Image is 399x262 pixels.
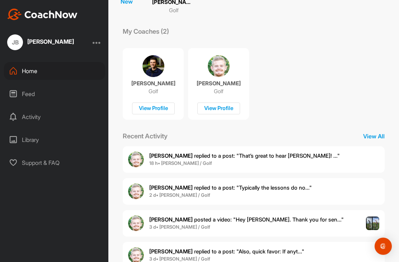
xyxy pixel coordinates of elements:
p: [PERSON_NAME] [131,80,175,87]
b: 18 h • [PERSON_NAME] / Golf [149,160,212,166]
img: coach avatar [142,55,164,77]
img: user avatar [128,184,144,199]
img: coach avatar [208,55,230,77]
div: JB [7,34,23,50]
img: CoachNow [7,9,78,20]
img: user avatar [128,152,144,167]
img: user avatar [128,215,144,231]
span: replied to a post : "That’s great to hear [PERSON_NAME]! ..." [149,152,340,159]
p: Golf [149,88,158,95]
b: 3 d • [PERSON_NAME] / Golf [149,224,210,230]
p: [PERSON_NAME] [197,80,241,87]
b: [PERSON_NAME] [149,152,193,159]
div: Library [4,131,105,149]
p: Golf [214,88,224,95]
span: posted a video : " Hey [PERSON_NAME]. Thank you for sen... " [149,216,344,223]
span: replied to a post : "Also, quick favor: If anyt..." [149,248,304,255]
div: [PERSON_NAME] [27,39,74,44]
b: [PERSON_NAME] [149,248,193,255]
div: Home [4,62,105,80]
b: [PERSON_NAME] [149,184,193,191]
p: My Coaches (2) [116,27,176,36]
span: replied to a post : "Typically the lessons do no..." [149,184,312,191]
b: 3 d • [PERSON_NAME] / Golf [149,256,210,262]
p: Recent Activity [116,131,175,141]
div: Open Intercom Messenger [375,238,392,255]
div: Feed [4,85,105,103]
img: post image [366,216,380,230]
p: Golf [169,6,179,15]
div: View Profile [197,103,240,114]
b: [PERSON_NAME] [149,216,193,223]
p: View All [356,132,392,140]
div: Activity [4,108,105,126]
div: View Profile [132,103,175,114]
b: 2 d • [PERSON_NAME] / Golf [149,192,210,198]
div: Support & FAQ [4,154,105,172]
